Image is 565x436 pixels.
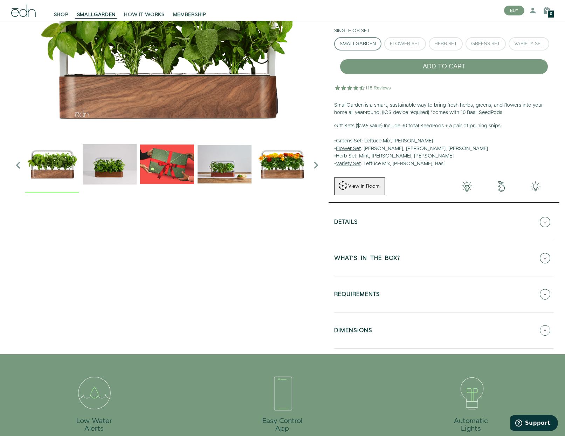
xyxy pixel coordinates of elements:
div: 2 / 6 [83,137,137,193]
u: Variety Set [336,160,361,167]
button: WHAT'S IN THE BOX? [334,246,554,270]
h5: REQUIREMENTS [334,291,380,300]
div: 4 / 6 [198,137,252,193]
h5: WHAT'S IN THE BOX? [334,255,400,263]
a: MEMBERSHIP [169,3,211,18]
button: Herb Set [429,37,463,51]
span: 0 [550,12,552,16]
h3: Easy Control App [258,417,307,433]
button: Greens Set [466,37,506,51]
img: green-earth.png [484,181,518,192]
a: HOW IT WORKS [120,3,168,18]
img: edn-smallgarden-tech.png [518,181,553,192]
span: SMALLGARDEN [77,11,116,18]
div: Variety Set [514,41,544,46]
div: Greens Set [471,41,500,46]
div: Herb Set [434,41,457,46]
img: website-icons-02_1a97941d-d24d-4e9d-96e6-5b10bf5e71ed_256x256_crop_center.png [70,368,119,417]
button: SmallGarden [334,37,381,51]
label: Single or Set [334,27,370,34]
button: BUY [504,6,524,15]
i: Previous slide [11,158,25,172]
p: • : Lettuce Mix, [PERSON_NAME] • : [PERSON_NAME], [PERSON_NAME], [PERSON_NAME] • : Mint, [PERSON_... [334,122,554,168]
img: edn-smallgarden-marigold-hero-SLV-2000px_1024x.png [255,137,309,191]
button: Flower Set [384,37,426,51]
div: Flower Set [390,41,420,46]
img: edn-smallgarden-mixed-herbs-table-product-2000px_1024x.jpg [198,137,252,191]
button: DIMENSIONS [334,318,554,343]
u: Greens Set [336,137,361,145]
iframe: Opens a widget where you can find more information [510,415,558,432]
b: Gift Sets ($265 value) Include 30 total SeedPods + a pair of pruning snips: [334,122,502,129]
button: View in Room [334,177,385,195]
a: SMALLGARDEN [73,3,120,18]
img: Official-EDN-SMALLGARDEN-HERB-HERO-SLV-2000px_1024x.png [25,137,79,191]
img: 4.5 star rating [334,81,392,95]
img: website-icons-05_960x.png [258,368,307,417]
u: Herb Set [336,153,356,160]
span: SHOP [54,11,69,18]
a: SHOP [50,3,73,18]
div: View in Room [347,183,380,190]
span: MEMBERSHIP [173,11,206,18]
h3: Automatic Lights [446,417,495,433]
i: Next slide [309,158,323,172]
u: Flower Set [336,145,361,152]
img: website-icons-04_ebb2a09f-fb29-45bc-ba4d-66be10a1b697_256x256_crop_center.png [446,368,495,417]
div: 1 / 6 [25,137,79,193]
img: edn-trim-basil.2021-09-07_14_55_24_1024x.gif [83,137,137,191]
h3: Low Water Alerts [70,417,119,433]
h5: Details [334,219,358,227]
span: HOW IT WORKS [124,11,164,18]
button: ADD TO CART [340,59,548,74]
img: EMAILS_-_Holiday_21_PT1_28_9986b34a-7908-4121-b1c1-9595d1e43abe_1024x.png [140,137,194,191]
button: Variety Set [509,37,549,51]
p: SmallGarden is a smart, sustainable way to bring fresh herbs, greens, and flowers into your home ... [334,102,554,117]
div: SmallGarden [340,41,376,46]
h5: DIMENSIONS [334,328,372,336]
button: Details [334,210,554,234]
button: REQUIREMENTS [334,282,554,307]
img: 001-light-bulb.png [450,181,484,192]
div: 3 / 6 [140,137,194,193]
div: 5 / 6 [255,137,309,193]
